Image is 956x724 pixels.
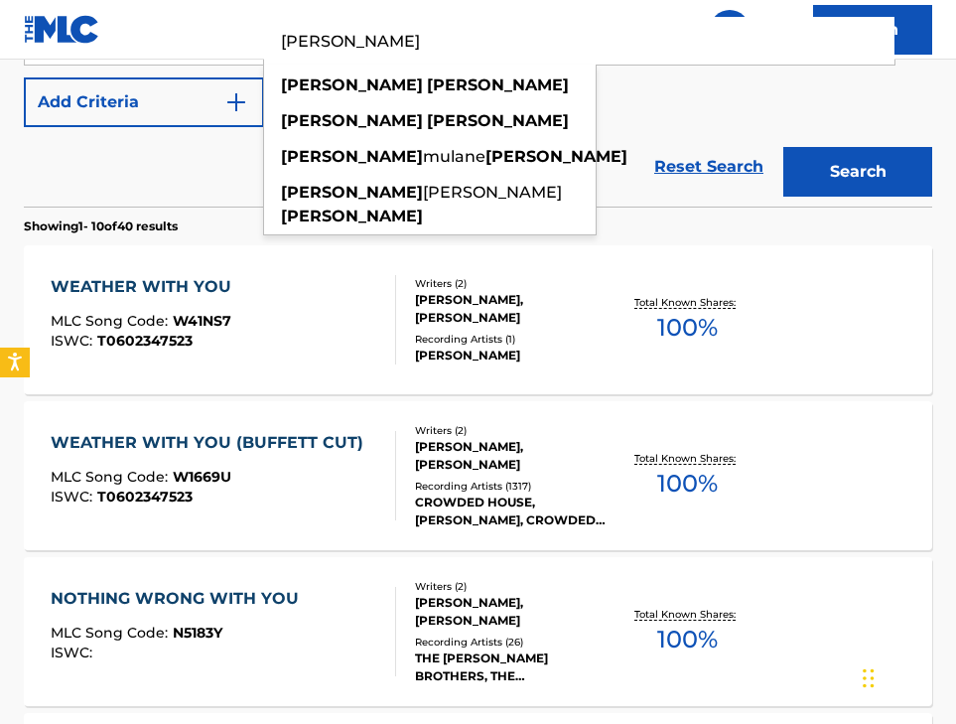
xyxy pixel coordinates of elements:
span: 100 % [657,622,718,657]
span: ISWC : [51,644,97,661]
a: NOTHING WRONG WITH YOUMLC Song Code:N5183YISWC:Writers (2)[PERSON_NAME], [PERSON_NAME]Recording A... [24,557,932,706]
div: [PERSON_NAME] [415,347,612,364]
img: 9d2ae6d4665cec9f34b9.svg [224,90,248,114]
button: Add Criteria [24,77,264,127]
strong: [PERSON_NAME] [485,147,627,166]
div: [PERSON_NAME], [PERSON_NAME] [415,291,612,327]
p: Total Known Shares: [634,451,741,466]
strong: [PERSON_NAME] [281,183,423,202]
div: Recording Artists ( 26 ) [415,635,612,650]
div: Recording Artists ( 1 ) [415,332,612,347]
div: Slepen [863,649,875,708]
span: mulane [423,147,485,166]
span: ISWC : [51,332,97,350]
span: MLC Song Code : [51,312,173,330]
a: WEATHER WITH YOU (BUFFETT CUT)MLC Song Code:W1669UISWC:T0602347523Writers (2)[PERSON_NAME], [PERS... [24,401,932,550]
img: MLC Logo [24,15,100,44]
span: MLC Song Code : [51,468,173,486]
div: THE [PERSON_NAME] BROTHERS, THE [PERSON_NAME] BROTHERS, THE [PERSON_NAME] BROTHERS, THE [PERSON_N... [415,650,612,685]
div: Help [761,10,801,50]
strong: [PERSON_NAME] [427,75,569,94]
div: WEATHER WITH YOU [51,275,241,299]
strong: [PERSON_NAME] [427,111,569,130]
span: N5183Y [173,624,222,642]
span: T0602347523 [97,332,193,350]
p: Total Known Shares: [634,295,741,310]
div: WEATHER WITH YOU (BUFFETT CUT) [51,431,373,455]
div: Writers ( 2 ) [415,579,612,594]
iframe: Chat Widget [857,629,956,724]
strong: [PERSON_NAME] [281,207,423,225]
a: Log In [813,5,932,55]
p: Total Known Shares: [634,607,741,622]
span: [PERSON_NAME] [423,183,562,202]
span: W41NS7 [173,312,231,330]
div: Writers ( 2 ) [415,276,612,291]
div: [PERSON_NAME], [PERSON_NAME] [415,594,612,630]
button: Search [783,147,932,197]
div: [PERSON_NAME], [PERSON_NAME] [415,438,612,474]
span: W1669U [173,468,231,486]
div: Chatwidget [857,629,956,724]
div: CROWDED HOUSE, [PERSON_NAME], CROWDED HOUSE, CROWDED HOUSE, CROWDED HOUSE [415,494,612,529]
div: Recording Artists ( 1317 ) [415,479,612,494]
span: 100 % [657,466,718,502]
span: 100 % [657,310,718,346]
div: NOTHING WRONG WITH YOU [51,587,309,611]
span: T0602347523 [97,488,193,506]
a: Public Search [710,10,750,50]
span: ISWC : [51,488,97,506]
a: Reset Search [644,145,773,189]
span: MLC Song Code : [51,624,173,642]
strong: [PERSON_NAME] [281,111,423,130]
div: Writers ( 2 ) [415,423,612,438]
strong: [PERSON_NAME] [281,147,423,166]
p: Showing 1 - 10 of 40 results [24,217,178,235]
strong: [PERSON_NAME] [281,75,423,94]
a: WEATHER WITH YOUMLC Song Code:W41NS7ISWC:T0602347523Writers (2)[PERSON_NAME], [PERSON_NAME]Record... [24,245,932,394]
